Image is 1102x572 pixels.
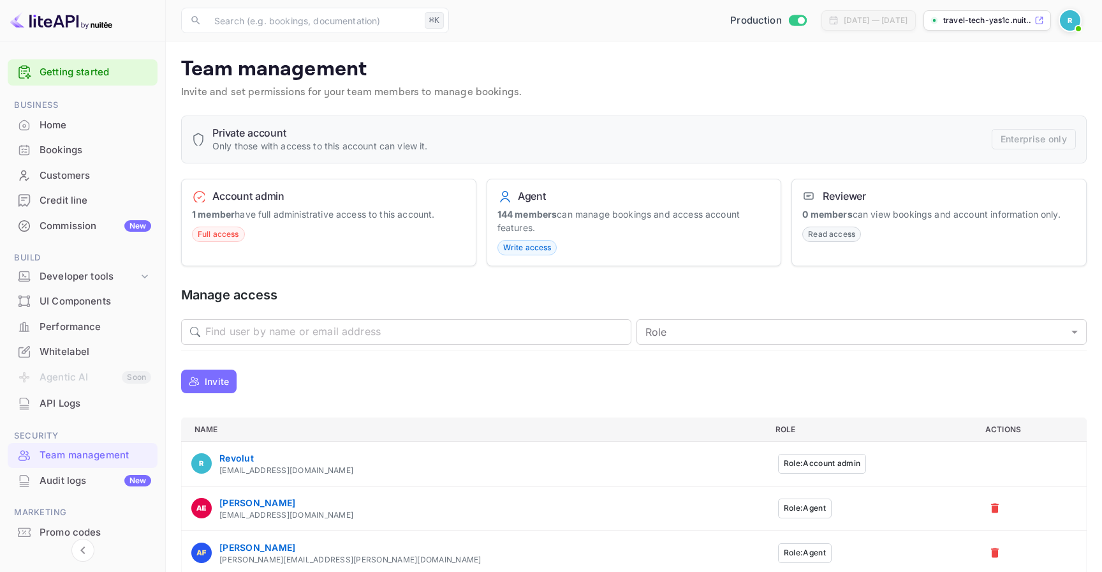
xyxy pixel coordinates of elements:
div: Revolut [219,451,353,465]
input: Search (e.g. bookings, documentation) [207,8,420,33]
p: can manage bookings and access account features. [497,207,771,234]
button: Collapse navigation [71,539,94,562]
span: Full access [193,229,244,240]
div: Audit logsNew [8,469,158,493]
span: Write access [498,242,557,253]
div: [EMAIL_ADDRESS][DOMAIN_NAME] [219,465,353,476]
div: Performance [8,315,158,340]
div: Customers [8,163,158,188]
p: have full administrative access to this account. [192,207,466,221]
div: API Logs [40,396,151,411]
a: Bookings [8,138,158,162]
div: Home [40,118,151,133]
button: Role:Agent [778,543,832,563]
div: Bookings [8,138,158,163]
a: API Logs [8,391,158,415]
a: Promo codes [8,520,158,544]
div: New [124,220,151,232]
div: Team management [8,443,158,468]
h6: Account admin [212,190,284,202]
strong: 0 members [802,209,852,220]
th: Name [182,418,765,441]
div: ⌘K [425,12,444,29]
div: New [124,475,151,486]
th: Role [765,418,975,441]
a: Performance [8,315,158,338]
div: UI Components [8,289,158,314]
div: CommissionNew [8,214,158,239]
p: Invite and set permissions for your team members to manage bookings. [181,85,1087,100]
div: [DATE] — [DATE] [844,15,907,26]
div: Home [8,113,158,138]
div: UI Components [40,294,151,309]
p: Invite [205,375,229,388]
h6: Private account [212,126,428,139]
p: Team management [181,57,1087,82]
a: Whitelabel [8,340,158,363]
div: [PERSON_NAME] [219,541,481,554]
a: Team management [8,443,158,467]
div: [PERSON_NAME][EMAIL_ADDRESS][PERSON_NAME][DOMAIN_NAME] [219,554,481,566]
img: LiteAPI logo [10,10,112,31]
p: travel-tech-yas1c.nuit... [943,15,1032,26]
h6: Agent [518,190,546,202]
a: Home [8,113,158,137]
span: Security [8,429,158,443]
div: [PERSON_NAME] [219,496,353,509]
span: Business [8,98,158,112]
strong: 1 member [192,209,235,220]
div: Whitelabel [40,345,151,359]
a: Audit logsNew [8,469,158,492]
span: Production [730,13,782,28]
input: Find user by name or email address [205,319,631,345]
div: Bookings [40,143,151,158]
th: Actions [975,418,1086,441]
div: Credit line [40,193,151,208]
div: Getting started [8,59,158,86]
div: Commission [40,219,151,234]
h5: Manage access [181,287,1087,304]
div: Switch to Sandbox mode [725,13,811,28]
a: UI Components [8,289,158,313]
button: Role:Account admin [778,454,866,474]
img: Abdulla Fahad [191,543,212,563]
div: Whitelabel [8,340,158,365]
a: Credit line [8,188,158,212]
div: Team management [40,448,151,463]
div: Promo codes [8,520,158,545]
button: Invite [181,370,237,393]
h6: Reviewer [823,190,866,202]
div: Performance [40,320,151,335]
div: Audit logs [40,474,151,488]
p: Only those with access to this account can view it. [212,139,428,153]
a: Customers [8,163,158,187]
div: Developer tools [40,269,138,284]
img: Revolut [1060,10,1080,31]
span: Build [8,251,158,265]
span: Read access [803,229,860,240]
strong: 144 members [497,209,557,220]
a: Getting started [40,65,151,80]
a: CommissionNew [8,214,158,237]
div: [EMAIL_ADDRESS][DOMAIN_NAME] [219,509,353,521]
p: can view bookings and account information only. [802,207,1076,221]
div: Credit line [8,188,158,213]
div: API Logs [8,391,158,416]
img: Abdellah Essaidi [191,498,212,518]
div: Developer tools [8,266,158,288]
img: Revolut [191,453,212,474]
div: Customers [40,169,151,183]
div: Promo codes [40,525,151,540]
span: Marketing [8,506,158,520]
button: Role:Agent [778,499,832,518]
